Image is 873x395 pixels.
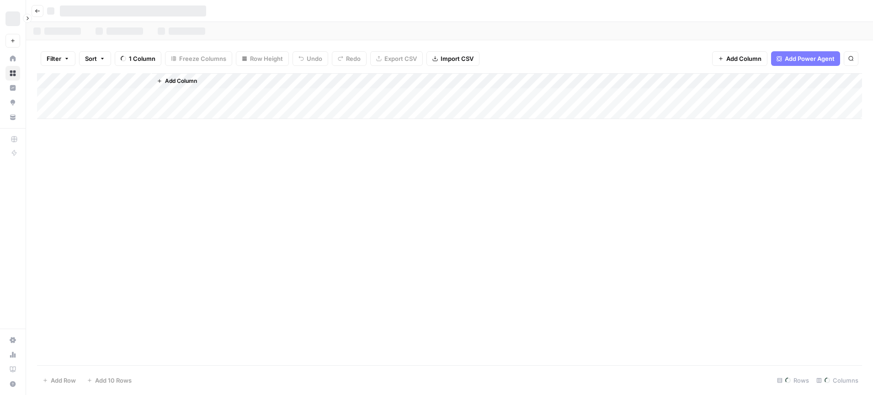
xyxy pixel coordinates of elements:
button: Export CSV [370,51,423,66]
span: Undo [307,54,322,63]
span: Redo [346,54,361,63]
span: Import CSV [441,54,474,63]
span: Add Power Agent [785,54,835,63]
button: Add Power Agent [771,51,840,66]
button: Add Column [153,75,201,87]
a: Browse [5,66,20,81]
button: Import CSV [426,51,479,66]
a: Opportunities [5,95,20,110]
span: Sort [85,54,97,63]
span: Export CSV [384,54,417,63]
a: Your Data [5,110,20,124]
button: Sort [79,51,111,66]
div: Columns [813,373,862,388]
button: Row Height [236,51,289,66]
a: Home [5,51,20,66]
span: 1 Column [129,54,155,63]
button: Help + Support [5,377,20,391]
span: Add 10 Rows [95,376,132,385]
span: Add Column [165,77,197,85]
button: Add 10 Rows [81,373,137,388]
button: 1 Column [115,51,161,66]
button: Freeze Columns [165,51,232,66]
button: Add Column [712,51,767,66]
button: Redo [332,51,367,66]
a: Settings [5,333,20,347]
div: Rows [773,373,813,388]
span: Freeze Columns [179,54,226,63]
button: Undo [293,51,328,66]
span: Filter [47,54,61,63]
span: Row Height [250,54,283,63]
a: Usage [5,347,20,362]
a: Insights [5,81,20,95]
button: Add Row [37,373,81,388]
span: Add Row [51,376,76,385]
span: Add Column [726,54,761,63]
button: Filter [41,51,75,66]
a: Learning Hub [5,362,20,377]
